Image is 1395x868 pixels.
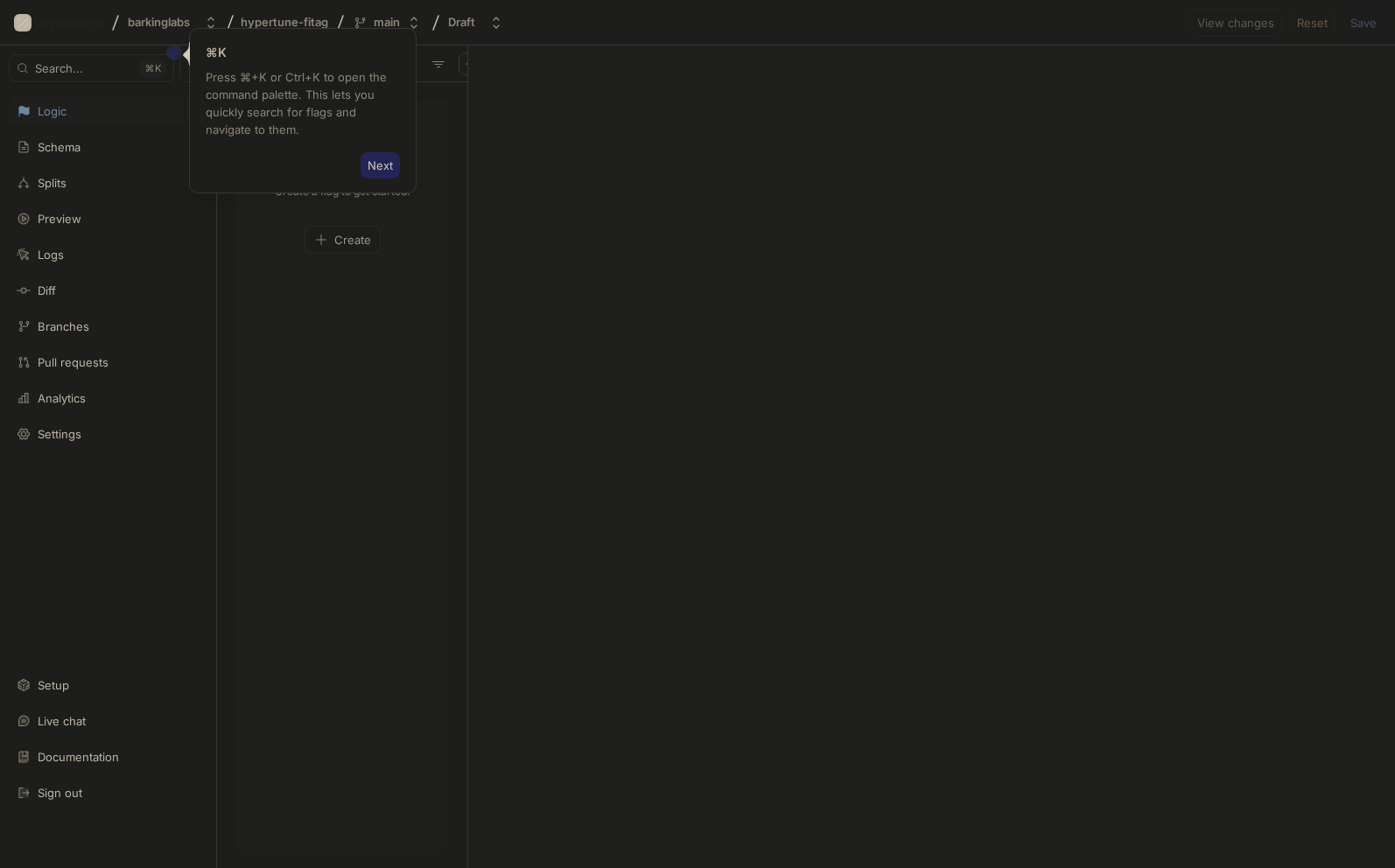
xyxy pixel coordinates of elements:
[1189,9,1282,37] button: View changes
[38,104,67,118] div: Logic
[38,355,109,369] div: Pull requests
[448,15,475,30] div: Draft
[38,283,56,297] div: Diff
[38,391,86,405] div: Analytics
[441,8,510,37] button: Draft
[1197,17,1274,28] span: View changes
[305,226,381,254] button: Create
[38,678,69,692] div: Setup
[9,54,174,82] button: Search...K
[38,212,81,226] div: Preview
[346,8,428,37] button: main
[1342,9,1384,37] button: Save
[334,234,371,245] span: Create
[35,63,83,73] span: Search...
[1289,9,1335,37] button: Reset
[38,786,82,800] div: Sign out
[241,16,328,28] span: hypertune-fitag
[206,68,400,138] p: Press ⌘+K or Ctrl+K to open the command palette. This lets you quickly search for flags and navig...
[38,750,119,764] div: Documentation
[38,140,81,154] div: Schema
[206,43,400,61] p: ⌘K
[128,15,190,30] div: barkinglabs
[121,8,225,37] button: barkinglabs
[374,15,400,30] div: main
[9,742,207,772] a: Documentation
[38,319,89,333] div: Branches
[139,59,166,77] div: K
[1350,17,1377,28] span: Save
[1297,17,1328,28] span: Reset
[38,427,81,441] div: Settings
[38,176,67,190] div: Splits
[38,248,64,262] div: Logs
[38,714,86,728] div: Live chat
